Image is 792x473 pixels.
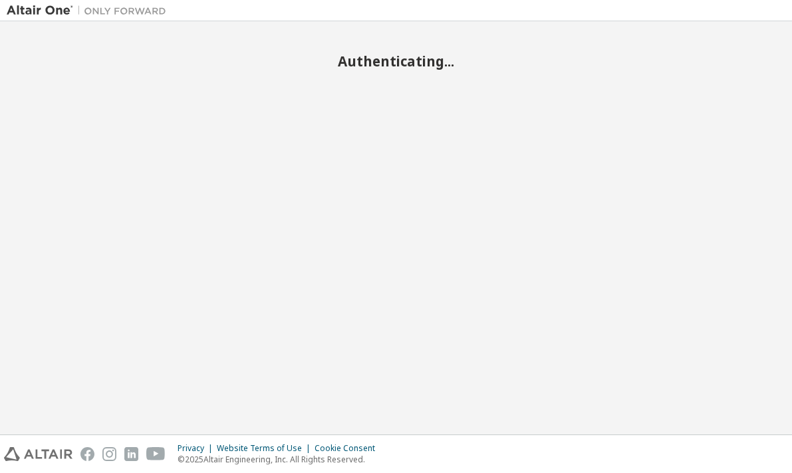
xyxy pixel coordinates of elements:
div: Privacy [178,443,217,454]
img: facebook.svg [80,447,94,461]
h2: Authenticating... [7,52,785,70]
div: Website Terms of Use [217,443,315,454]
p: © 2025 Altair Engineering, Inc. All Rights Reserved. [178,454,383,465]
img: Altair One [7,4,173,17]
img: linkedin.svg [124,447,138,461]
div: Cookie Consent [315,443,383,454]
img: altair_logo.svg [4,447,72,461]
img: instagram.svg [102,447,116,461]
img: youtube.svg [146,447,166,461]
